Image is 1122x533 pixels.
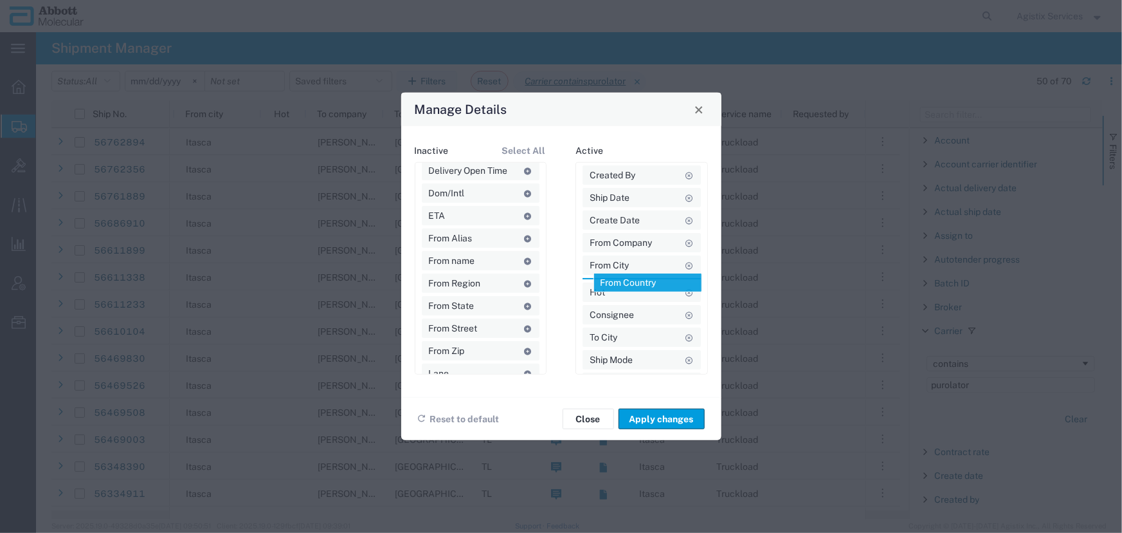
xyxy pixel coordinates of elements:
[429,319,478,338] span: From Street
[590,350,633,369] span: Ship Mode
[429,229,473,248] span: From Alias
[429,274,481,293] span: From Region
[429,183,465,203] span: Dom/Intl
[590,305,634,324] span: Consignee
[590,165,635,185] span: Created By
[590,233,652,252] span: From Company
[429,161,508,180] span: Delivery Open Time
[590,328,617,347] span: To City
[429,364,449,383] span: Lane
[429,341,465,360] span: From Zip
[417,407,500,431] button: Reset to default
[590,256,629,275] span: From City
[590,188,629,207] span: Ship Date
[590,373,615,392] span: Notes
[429,251,475,270] span: From name
[415,145,449,156] h4: Inactive
[690,100,708,118] button: Close
[429,296,475,315] span: From State
[590,210,640,230] span: Create Date
[429,206,446,225] span: ETA
[590,283,605,302] span: Hot
[575,145,603,156] h4: Active
[563,409,614,429] button: Close
[619,409,705,429] button: Apply changes
[414,100,507,118] h4: Manage Details
[502,139,547,163] button: Select All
